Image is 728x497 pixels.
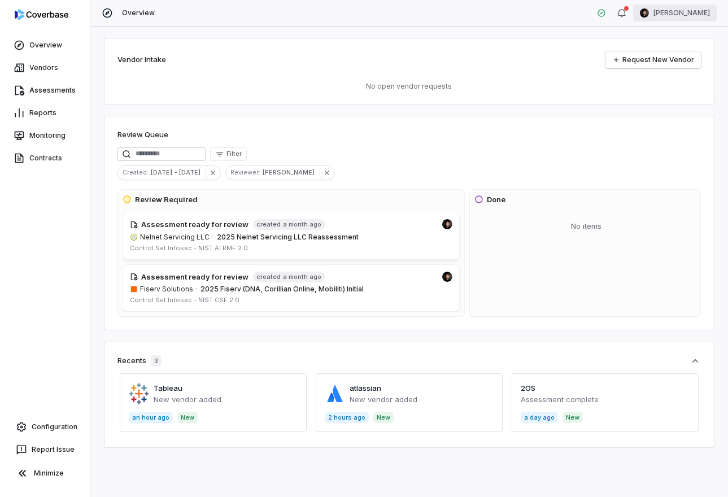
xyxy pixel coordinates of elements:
[15,9,68,20] img: logo-D7KZi-bG.svg
[210,147,247,161] button: Filter
[140,285,193,294] span: Fiserv Solutions
[2,80,88,101] a: Assessments
[154,383,182,393] a: Tableau
[151,167,205,177] span: [DATE] - [DATE]
[5,417,85,437] a: Configuration
[283,273,321,281] span: a month ago
[226,150,242,158] span: Filter
[2,125,88,146] a: Monitoring
[640,8,649,18] img: Clarence Chio avatar
[487,194,505,206] h3: Done
[130,296,239,304] span: Control Set: Infosec - NIST CSF 2.0
[117,54,166,66] h2: Vendor Intake
[135,194,198,206] h3: Review Required
[256,273,281,281] span: created
[605,51,701,68] a: Request New Vendor
[474,212,698,241] div: No items
[226,167,263,177] span: Reviewer :
[122,8,155,18] span: Overview
[123,212,460,260] a: Clarence Chio avatarAssessment ready for reviewcreateda month agonelnetinc.comNelnet Servicing LL...
[442,219,452,229] img: Clarence Chio avatar
[217,233,359,241] span: 2025 Nelnet Servicing LLC Reassessment
[442,272,452,282] img: Clarence Chio avatar
[151,355,162,367] span: 3
[350,383,381,393] a: atlassian
[653,8,710,18] span: [PERSON_NAME]
[2,148,88,168] a: Contracts
[141,219,249,230] h4: Assessment ready for review
[633,5,717,21] button: Clarence Chio avatar[PERSON_NAME]
[521,383,535,393] a: 2OS
[141,272,249,283] h4: Assessment ready for review
[130,244,248,252] span: Control Set: Infosec - NIST AI RMF 2.0
[2,103,88,123] a: Reports
[118,167,151,177] span: Created :
[140,233,210,242] span: Nelnet Servicing LLC
[2,58,88,78] a: Vendors
[117,129,168,141] h1: Review Queue
[200,285,364,293] span: 2025 Fiserv (DNA, Corillian Online, Mobiliti) Initial
[195,285,197,294] span: ·
[117,355,701,367] button: Recents3
[2,35,88,55] a: Overview
[5,439,85,460] button: Report Issue
[256,220,281,229] span: created
[123,264,460,312] a: Clarence Chio avatarAssessment ready for reviewcreateda month agofiserv.com/en.htmlFiserv Solutio...
[117,82,701,91] p: No open vendor requests
[283,220,321,229] span: a month ago
[212,233,213,242] span: ·
[263,167,319,177] span: [PERSON_NAME]
[117,355,162,367] div: Recents
[5,462,85,485] button: Minimize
